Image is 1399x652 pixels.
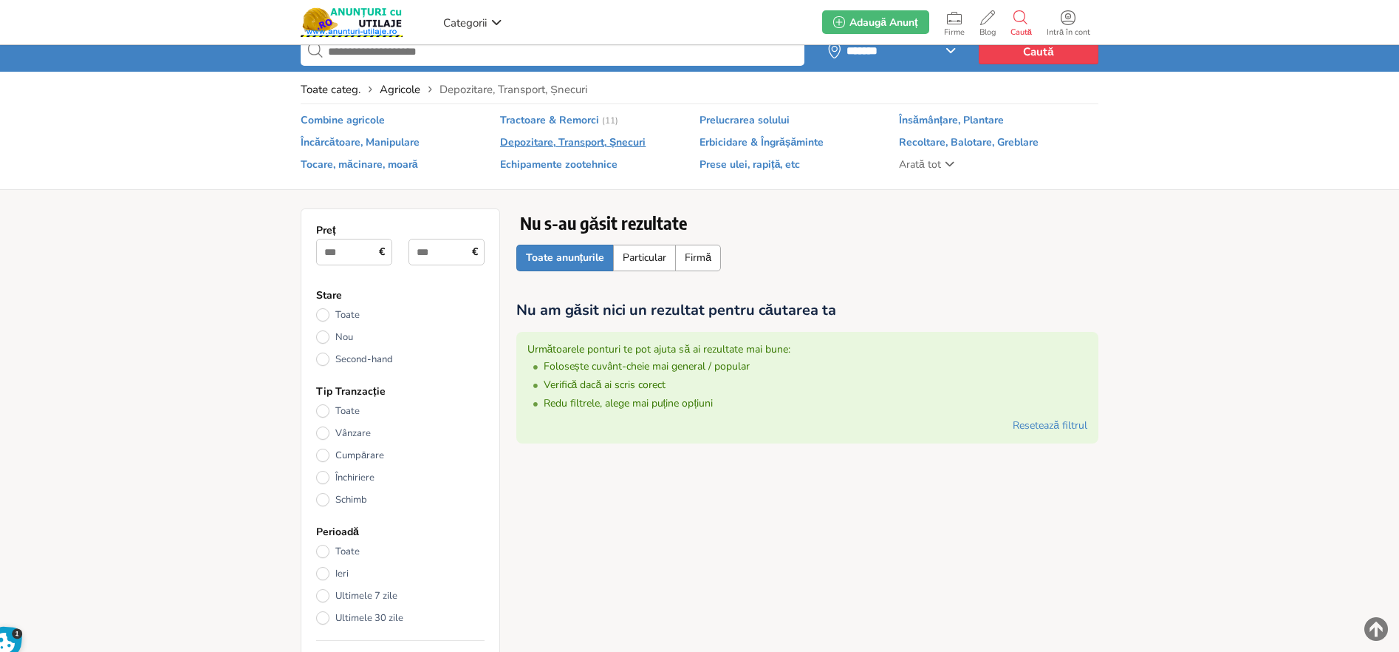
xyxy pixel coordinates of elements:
a: Prese ulei, rapiță, etc [699,156,800,174]
span: Caută [1003,28,1039,37]
div: Verifică dacă ai scris corect [527,378,1087,393]
a: Încărcătoare, Manipulare [301,134,420,152]
span: Intră în cont [1039,28,1098,37]
a: Ultimele 7 zile [316,589,485,602]
a: Ieri [316,567,485,580]
span: Adaugă Anunț [849,16,917,30]
h2: Perioadă [316,526,485,539]
a: Schimb [316,493,485,506]
img: Anunturi-Utilaje.RO [301,7,403,37]
a: Toate [316,545,485,558]
a: Caută [1003,7,1039,37]
div: Următoarele ponturi te pot ajuta să ai rezultate mai bune: [527,343,1087,356]
a: Intră în cont [1039,7,1098,37]
h2: Tip Tranzacție [316,385,485,398]
span: Însămânțare, Plantare [899,114,1004,127]
span: Categorii [443,16,487,30]
span: Recoltare, Balotare, Greblare [899,136,1039,149]
a: Blog [972,7,1003,37]
a: Vânzare [316,427,485,440]
a: Prelucrarea solului [699,112,790,129]
button: Caută [979,38,1098,64]
em: (11) [602,114,618,127]
a: Adaugă Anunț [822,10,928,34]
span: Depozitare, Transport, Șnecuri [439,82,587,97]
span: Prelucrarea solului [699,114,790,127]
span: € [375,241,390,263]
h2: Stare [316,289,485,302]
span: Depozitare, Transport, Șnecuri [500,136,646,149]
a: Firme [937,7,972,37]
img: scroll-to-top.png [1364,617,1388,641]
a: Categorii [439,11,506,33]
a: Agricole [380,83,420,96]
span: 1 [12,628,23,639]
span: Arată tot [899,158,941,172]
span: Firme [937,28,972,37]
a: Second-hand [316,353,485,366]
span: Tractoare & Remorci [500,114,599,127]
a: Recoltare, Balotare, Greblare [899,134,1039,152]
a: Tocare, măcinare, moară [301,156,418,174]
a: Firmă [675,245,721,271]
a: Resetează filtrul [1013,418,1087,432]
div: Folosește cuvânt-cheie mai general / popular [527,360,1087,375]
div: Redu filtrele, alege mai puține opțiuni [527,397,1087,412]
a: Toate categ. [301,83,360,96]
span: Combine agricole [301,114,385,127]
span: Tocare, măcinare, moară [301,158,418,172]
a: Tractoare & Remorci (11) [500,112,618,129]
span: Echipamente zootehnice [500,158,618,172]
h2: Preț [316,224,485,237]
a: Însămânțare, Plantare [899,112,1004,129]
a: Ultimele 30 zile [316,611,485,625]
span: Încărcătoare, Manipulare [301,136,420,149]
a: Combine agricole [301,112,385,129]
a: Arată tot [899,156,955,174]
span: € [468,241,482,263]
a: Toate [316,308,485,322]
a: Închiriere [316,471,485,484]
a: Cumpărare [316,449,485,462]
a: Toate anunțurile [516,245,615,271]
span: Prese ulei, rapiță, etc [699,158,800,172]
span: Erbicidare & Îngrășăminte [699,136,824,149]
a: Particular [613,245,676,271]
a: Toate [316,404,485,418]
a: Depozitare, Transport, Șnecuri [500,134,646,152]
a: Echipamente zootehnice [500,156,618,174]
a: Erbicidare & Îngrășăminte [699,134,824,152]
span: Nu am găsit nici un rezultat pentru căutarea ta [516,304,1098,317]
span: Agricole [380,82,420,97]
span: Blog [972,28,1003,37]
a: Nou [316,330,485,344]
h1: Nu s-au găsit rezultate [520,212,687,233]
